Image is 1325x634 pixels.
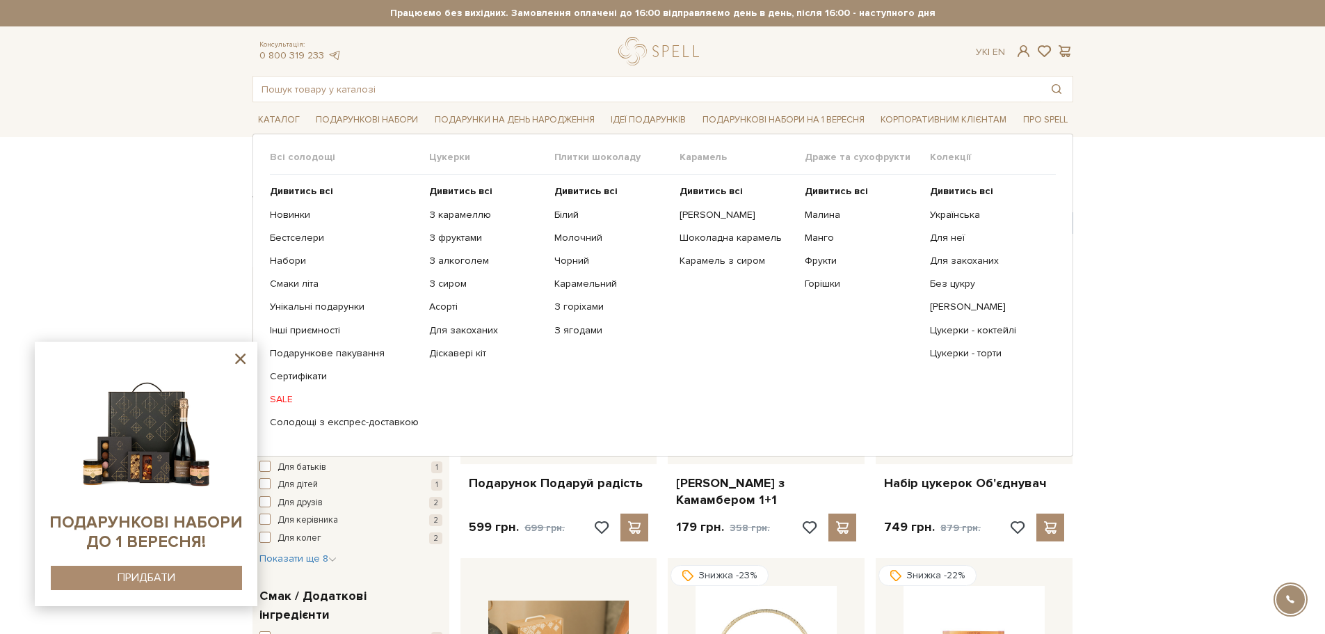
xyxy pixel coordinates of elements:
[429,232,544,244] a: З фруктами
[680,151,805,164] span: Карамель
[270,255,419,267] a: Набори
[605,109,691,131] a: Ідеї подарунків
[270,185,333,197] b: Дивитись всі
[676,475,856,508] a: [PERSON_NAME] з Камамбером 1+1
[431,461,442,473] span: 1
[429,278,544,290] a: З сиром
[805,278,920,290] a: Горішки
[680,209,794,221] a: [PERSON_NAME]
[554,324,669,337] a: З ягодами
[270,393,419,406] a: SALE
[259,514,442,528] button: Для керівника 2
[469,475,649,491] a: Подарунок Подаруй радість
[554,185,618,197] b: Дивитись всі
[930,278,1045,290] a: Без цукру
[429,532,442,544] span: 2
[930,232,1045,244] a: Для неї
[259,478,442,492] button: Для дітей 1
[253,77,1041,102] input: Пошук товару у каталозі
[676,519,770,536] p: 179 грн.
[270,416,419,429] a: Солодощі з експрес-доставкою
[1041,77,1073,102] button: Пошук товару у каталозі
[431,479,442,491] span: 1
[270,370,419,383] a: Сертифікати
[805,151,930,164] span: Драже та сухофрукти
[278,478,318,492] span: Для дітей
[930,185,993,197] b: Дивитись всі
[270,209,419,221] a: Новинки
[252,7,1073,19] strong: Працюємо без вихідних. Замовлення оплачені до 16:00 відправляємо день в день, після 16:00 - насту...
[680,232,794,244] a: Шоколадна карамель
[278,496,323,510] span: Для друзів
[930,347,1045,360] a: Цукерки - торти
[805,185,868,197] b: Дивитись всі
[1018,109,1073,131] a: Про Spell
[554,209,669,221] a: Білий
[429,109,600,131] a: Подарунки на День народження
[697,108,870,132] a: Подарункові набори на 1 Вересня
[278,514,338,528] span: Для керівника
[680,255,794,267] a: Карамель з сиром
[930,209,1045,221] a: Українська
[252,134,1073,457] div: Каталог
[270,278,419,290] a: Смаки літа
[805,209,920,221] a: Малина
[429,301,544,313] a: Асорті
[554,232,669,244] a: Молочний
[554,255,669,267] a: Чорний
[270,185,419,198] a: Дивитись всі
[310,109,424,131] a: Подарункові набори
[252,109,305,131] a: Каталог
[988,46,990,58] span: |
[429,497,442,509] span: 2
[429,151,554,164] span: Цукерки
[270,347,419,360] a: Подарункове пакування
[554,301,669,313] a: З горіхами
[976,46,1005,58] div: Ук
[429,209,544,221] a: З карамеллю
[930,324,1045,337] a: Цукерки - коктейлі
[930,255,1045,267] a: Для закоханих
[429,255,544,267] a: З алкоголем
[940,522,981,534] span: 879 грн.
[884,519,981,536] p: 749 грн.
[270,301,419,313] a: Унікальні подарунки
[875,108,1012,132] a: Корпоративним клієнтам
[259,461,442,475] button: Для батьків 1
[429,185,544,198] a: Дивитись всі
[270,232,419,244] a: Бестселери
[878,565,977,586] div: Знижка -22%
[270,151,429,164] span: Всі солодощі
[328,49,342,61] a: telegram
[429,514,442,526] span: 2
[259,40,342,49] span: Консультація:
[805,185,920,198] a: Дивитись всі
[259,532,442,546] button: Для колег 2
[259,496,442,510] button: Для друзів 2
[680,185,743,197] b: Дивитись всі
[670,565,769,586] div: Знижка -23%
[730,522,770,534] span: 358 грн.
[270,324,419,337] a: Інші приємності
[805,255,920,267] a: Фрукти
[429,324,544,337] a: Для закоханих
[259,587,439,624] span: Смак / Додаткові інгредієнти
[259,49,324,61] a: 0 800 319 233
[259,553,337,564] span: Показати ще 8
[554,185,669,198] a: Дивитись всі
[429,185,492,197] b: Дивитись всі
[469,519,565,536] p: 599 грн.
[554,278,669,290] a: Карамельний
[993,46,1005,58] a: En
[618,37,705,65] a: logo
[259,552,337,566] button: Показати ще 8
[884,475,1064,491] a: Набір цукерок Об'єднувач
[680,185,794,198] a: Дивитись всі
[429,347,544,360] a: Діскавері кіт
[930,301,1045,313] a: [PERSON_NAME]
[930,185,1045,198] a: Дивитись всі
[930,151,1055,164] span: Колекції
[524,522,565,534] span: 699 грн.
[278,461,326,475] span: Для батьків
[805,232,920,244] a: Манго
